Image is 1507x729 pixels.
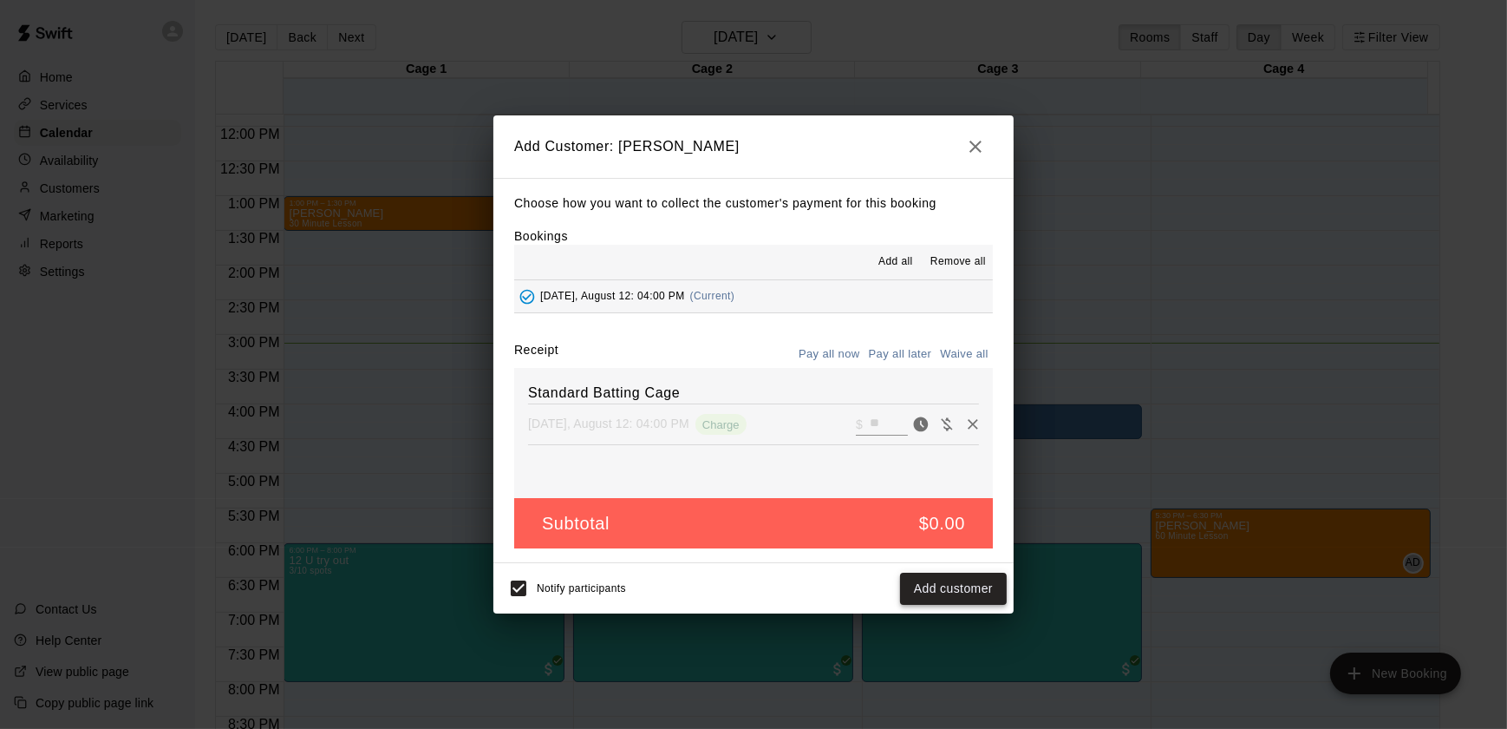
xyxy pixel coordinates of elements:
button: Added - Collect Payment [514,284,540,310]
button: Pay all now [794,341,864,368]
button: Remove [960,411,986,437]
span: [DATE], August 12: 04:00 PM [540,290,685,302]
button: Added - Collect Payment[DATE], August 12: 04:00 PM(Current) [514,280,993,312]
button: Add customer [900,573,1007,605]
button: Waive all [936,341,993,368]
button: Add all [868,248,923,276]
h6: Standard Batting Cage [528,382,979,404]
span: Remove all [930,253,986,271]
span: Add all [878,253,913,271]
h2: Add Customer: [PERSON_NAME] [493,115,1014,178]
h5: $0.00 [919,512,965,535]
button: Pay all later [864,341,936,368]
button: Remove all [923,248,993,276]
label: Receipt [514,341,558,368]
span: Notify participants [537,583,626,595]
h5: Subtotal [542,512,610,535]
span: Waive payment [934,416,960,430]
label: Bookings [514,229,568,243]
p: [DATE], August 12: 04:00 PM [528,415,689,432]
span: (Current) [690,290,735,302]
p: $ [856,416,863,433]
span: Pay now [908,416,934,430]
p: Choose how you want to collect the customer's payment for this booking [514,193,993,214]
